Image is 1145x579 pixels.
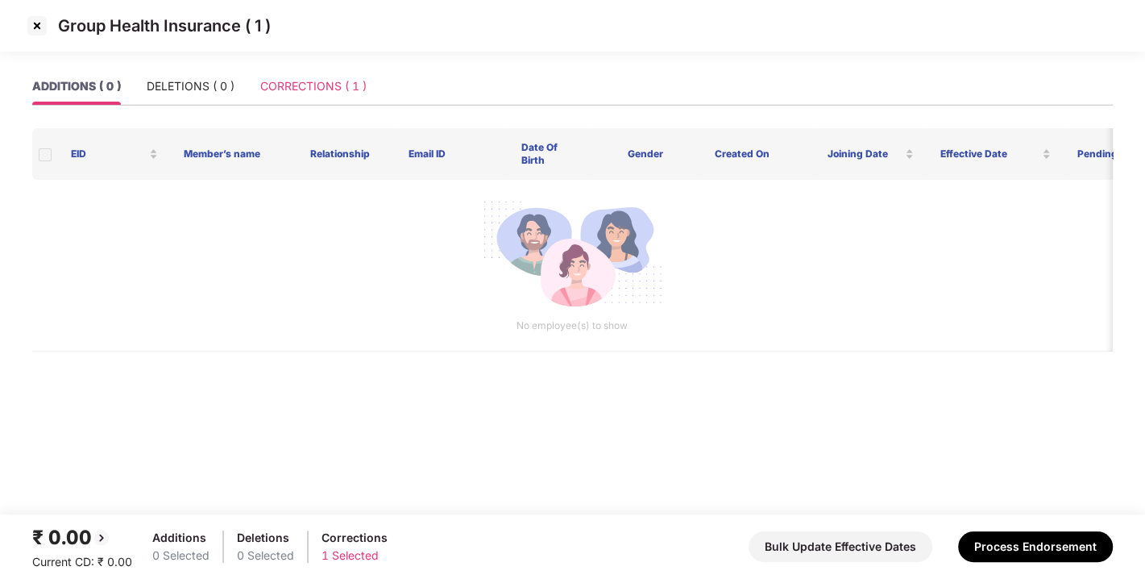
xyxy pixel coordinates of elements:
img: svg+xml;base64,PHN2ZyBpZD0iQmFjay0yMHgyMCIgeG1sbnM9Imh0dHA6Ly93d3cudzMub3JnLzIwMDAvc3ZnIiB3aWR0aD... [92,528,111,548]
div: DELETIONS ( 0 ) [147,77,234,95]
th: Effective Date [927,128,1064,180]
button: Process Endorsement [958,531,1113,562]
button: Bulk Update Effective Dates [749,531,932,562]
div: 0 Selected [237,547,294,564]
th: Member’s name [171,128,284,180]
span: Joining Date [828,148,902,160]
img: svg+xml;base64,PHN2ZyB4bWxucz0iaHR0cDovL3d3dy53My5vcmcvMjAwMC9zdmciIGlkPSJNdWx0aXBsZV9lbXBsb3llZS... [482,193,662,319]
div: ₹ 0.00 [32,523,132,553]
p: No employee(s) to show [45,319,1099,334]
th: Created On [702,128,815,180]
div: Deletions [237,529,294,547]
th: Date Of Birth [508,128,589,180]
span: EID [71,148,146,160]
th: EID [58,128,171,180]
div: 1 Selected [322,547,388,564]
p: Group Health Insurance ( 1 ) [58,16,271,35]
div: CORRECTIONS ( 1 ) [260,77,367,95]
span: Effective Date [940,148,1039,160]
div: Corrections [322,529,388,547]
div: Additions [152,529,210,547]
th: Email ID [396,128,508,180]
div: 0 Selected [152,547,210,564]
div: ADDITIONS ( 0 ) [32,77,121,95]
img: svg+xml;base64,PHN2ZyBpZD0iQ3Jvc3MtMzJ4MzIiIHhtbG5zPSJodHRwOi8vd3d3LnczLm9yZy8yMDAwL3N2ZyIgd2lkdG... [24,13,50,39]
th: Gender [589,128,702,180]
th: Relationship [284,128,396,180]
th: Joining Date [815,128,927,180]
span: Current CD: ₹ 0.00 [32,555,132,569]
